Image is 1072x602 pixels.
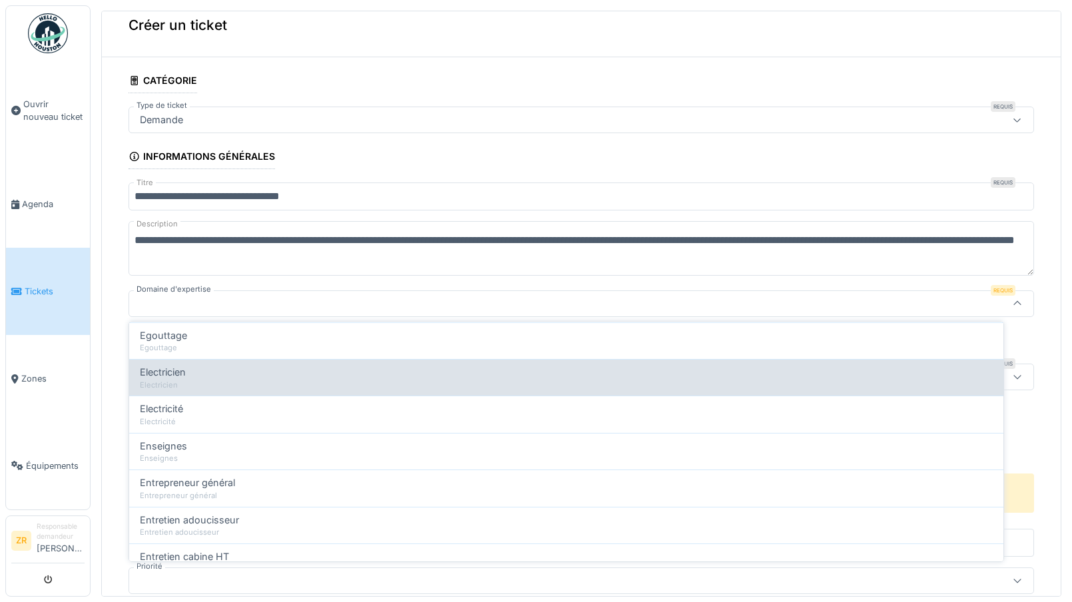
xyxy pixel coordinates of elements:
span: Egouttage [140,328,187,343]
div: Demande [134,113,188,127]
span: Enseignes [140,439,187,453]
div: Responsable demandeur [37,521,85,542]
span: Electricité [140,402,183,416]
label: Priorité [134,561,165,572]
img: Badge_color-CXgf-gQk.svg [28,13,68,53]
li: ZR [11,531,31,551]
div: Requis [991,101,1015,112]
label: Type de ticket [134,100,190,111]
span: Agenda [22,198,85,210]
div: Egouttage [140,342,993,354]
a: Tickets [6,248,90,335]
span: Tickets [25,285,85,298]
span: Zones [21,372,85,385]
a: Zones [6,335,90,422]
a: Ouvrir nouveau ticket [6,61,90,160]
div: Requis [991,285,1015,296]
div: Catégorie [129,71,197,93]
div: Entrepreneur général [140,490,993,501]
div: Informations générales [129,147,275,169]
div: Enseignes [140,453,993,464]
span: Entretien cabine HT [140,549,229,564]
label: Description [134,216,180,232]
a: Équipements [6,422,90,509]
span: Équipements [26,459,85,472]
span: Entretien adoucisseur [140,513,239,527]
div: Electricité [140,416,993,428]
span: Ouvrir nouveau ticket [23,98,85,123]
a: Agenda [6,160,90,248]
label: Titre [134,177,156,188]
label: Domaine d'expertise [134,284,214,295]
a: ZR Responsable demandeur[PERSON_NAME] [11,521,85,563]
li: [PERSON_NAME] [37,521,85,560]
span: Entrepreneur général [140,475,235,490]
span: Electricien [140,365,186,380]
div: Requis [991,177,1015,188]
div: Electricien [140,380,993,391]
div: Entretien adoucisseur [140,527,993,538]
